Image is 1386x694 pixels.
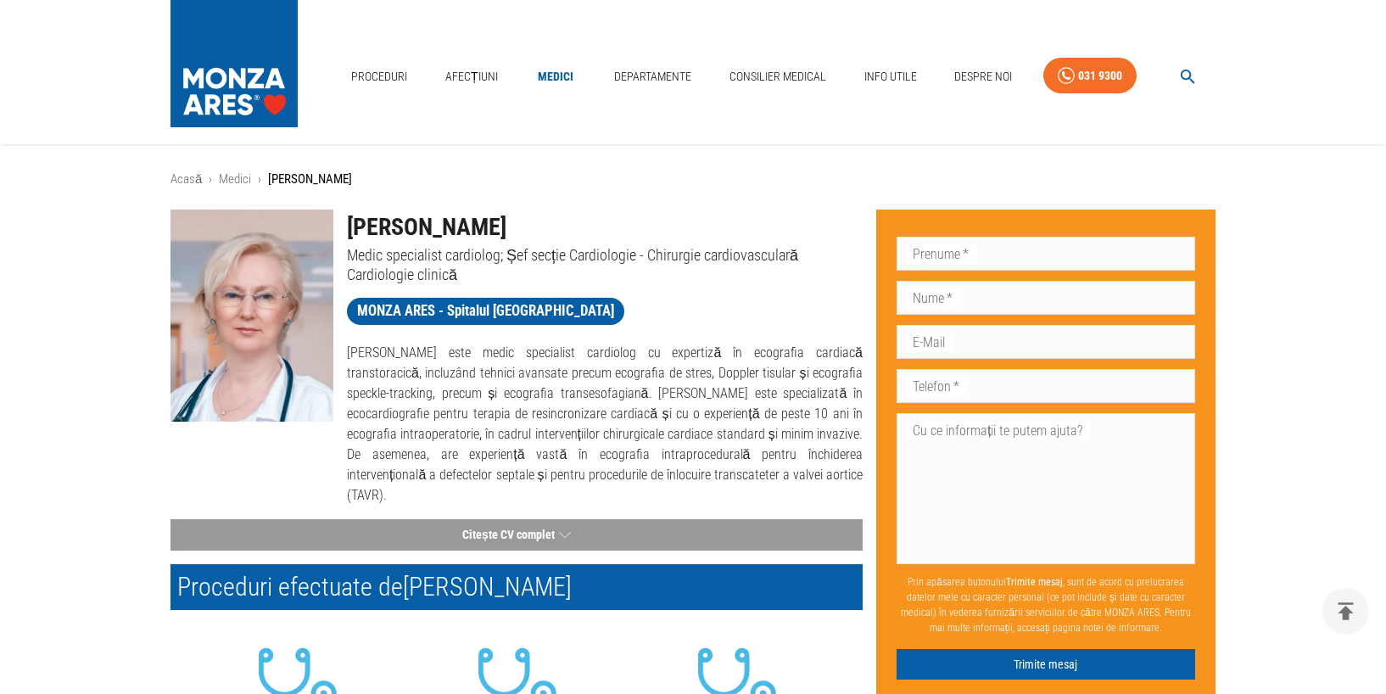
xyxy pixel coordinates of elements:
div: 031 9300 [1078,65,1122,87]
b: Trimite mesaj [1006,576,1063,588]
span: MONZA ARES - Spitalul [GEOGRAPHIC_DATA] [347,300,624,322]
p: [PERSON_NAME] este medic specialist cardiolog cu expertiză în ecografia cardiacă transtoracică, i... [347,343,863,506]
a: Consilier Medical [723,59,833,94]
a: Despre Noi [947,59,1019,94]
a: Medici [219,171,251,187]
p: Prin apăsarea butonului , sunt de acord cu prelucrarea datelor mele cu caracter personal (ce pot ... [897,568,1195,642]
a: 031 9300 [1043,58,1137,94]
h1: [PERSON_NAME] [347,210,863,245]
a: Medici [528,59,583,94]
p: Cardiologie clinică [347,265,863,284]
p: [PERSON_NAME] [268,170,352,189]
a: Departamente [607,59,698,94]
h2: Proceduri efectuate de [PERSON_NAME] [170,564,863,610]
button: Trimite mesaj [897,649,1195,680]
img: Dr. Dana Constantinescu [170,210,333,422]
button: Citește CV complet [170,519,863,551]
li: › [258,170,261,189]
a: Afecțiuni [439,59,505,94]
button: delete [1322,588,1369,635]
a: Info Utile [858,59,924,94]
p: Medic specialist cardiolog; Șef secție Cardiologie - Chirurgie cardiovasculară [347,245,863,265]
a: Proceduri [344,59,414,94]
nav: breadcrumb [170,170,1216,189]
a: Acasă [170,171,202,187]
a: MONZA ARES - Spitalul [GEOGRAPHIC_DATA] [347,298,624,325]
li: › [209,170,212,189]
